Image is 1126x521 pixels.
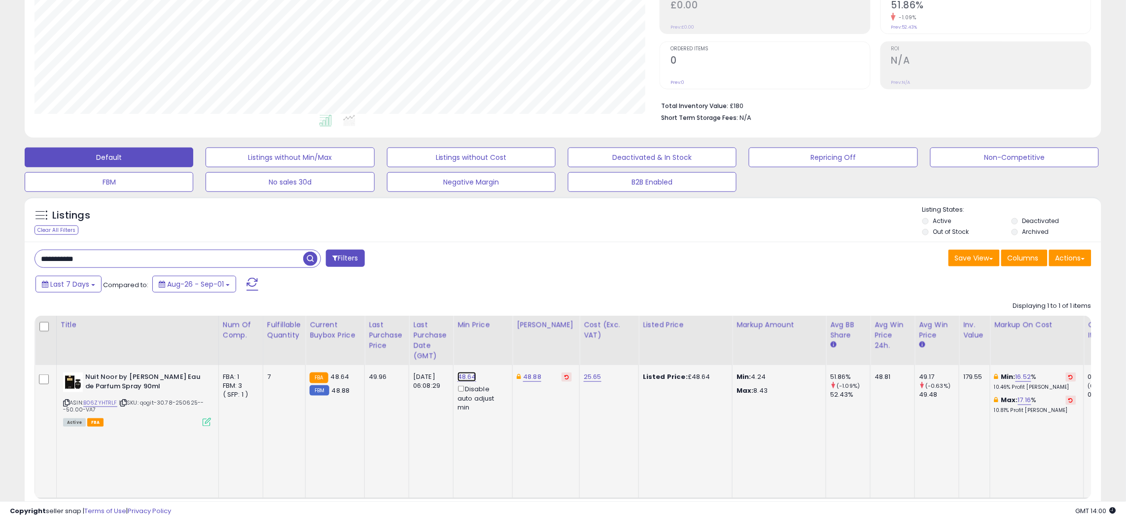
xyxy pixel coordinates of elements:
[643,372,688,381] b: Listed Price:
[584,372,601,382] a: 25.65
[933,217,951,225] label: Active
[661,102,728,110] b: Total Inventory Value:
[963,320,986,340] div: Inv. value
[737,372,751,381] strong: Min:
[919,320,955,340] div: Avg Win Price
[267,320,301,340] div: Fulfillable Quantity
[737,386,818,395] p: 8.43
[922,205,1101,215] p: Listing States:
[830,320,866,340] div: Avg BB Share
[670,46,870,52] span: Ordered Items
[994,320,1080,330] div: Markup on Cost
[387,148,556,167] button: Listings without Cost
[387,172,556,192] button: Negative Margin
[457,320,508,330] div: Min Price
[128,506,171,516] a: Privacy Policy
[994,372,1076,391] div: %
[152,276,236,293] button: Aug-26 - Sep-01
[1022,217,1059,225] label: Deactivated
[52,209,90,223] h5: Listings
[994,407,1076,414] p: 10.81% Profit [PERSON_NAME]
[1001,372,1016,381] b: Min:
[643,372,725,381] div: £48.64
[830,390,870,399] div: 52.43%
[10,506,46,516] strong: Copyright
[332,386,350,395] span: 48.88
[949,250,1000,266] button: Save View
[994,397,998,403] i: This overrides the store level max markup for this listing
[1022,227,1049,236] label: Archived
[223,381,255,390] div: FBM: 3
[670,55,870,68] h2: 0
[919,390,959,399] div: 49.48
[1076,506,1116,516] span: 2025-09-9 14:00 GMT
[87,418,104,427] span: FBA
[1001,250,1048,266] button: Columns
[35,225,78,235] div: Clear All Filters
[331,372,350,381] span: 48.64
[919,340,925,349] small: Avg Win Price.
[919,372,959,381] div: 49.17
[206,172,374,192] button: No sales 30d
[891,46,1091,52] span: ROI
[830,372,870,381] div: 51.86%
[63,399,204,413] span: | SKU: qogit-30.78-250625---50.00-VA7
[1069,374,1073,379] i: Revert to store-level Min Markup
[63,372,211,425] div: ASIN:
[369,320,405,351] div: Last Purchase Price
[206,148,374,167] button: Listings without Min/Max
[63,372,83,392] img: 41iW5WTgHKL._SL40_.jpg
[933,227,969,236] label: Out of Stock
[1013,301,1091,311] div: Displaying 1 to 1 of 1 items
[25,148,193,167] button: Default
[1008,253,1039,263] span: Columns
[568,172,737,192] button: B2B Enabled
[661,113,738,122] b: Short Term Storage Fees:
[1049,250,1091,266] button: Actions
[925,382,950,390] small: (-0.63%)
[564,374,569,379] i: Revert to store-level Dynamic Max Price
[457,372,476,382] a: 48.64
[310,385,329,396] small: FBM
[1001,395,1018,405] b: Max:
[223,320,259,340] div: Num of Comp.
[35,276,102,293] button: Last 7 Days
[661,99,1084,111] li: £180
[413,372,446,390] div: [DATE] 06:08:29
[830,340,836,349] small: Avg BB Share.
[85,372,205,393] b: Nuit Noor by [PERSON_NAME] Eau de Parfum Spray 90ml
[990,316,1084,365] th: The percentage added to the cost of goods (COGS) that forms the calculator for Min & Max prices.
[10,507,171,516] div: seller snap | |
[223,372,255,381] div: FBA: 1
[963,372,983,381] div: 179.55
[63,418,86,427] span: All listings currently available for purchase on Amazon
[737,320,822,330] div: Markup Amount
[837,382,860,390] small: (-1.09%)
[930,148,1099,167] button: Non-Competitive
[1069,398,1073,403] i: Revert to store-level Max Markup
[739,113,751,122] span: N/A
[83,399,117,407] a: B06ZYHTRLF
[643,320,728,330] div: Listed Price
[1018,395,1031,405] a: 17.16
[994,373,998,380] i: This overrides the store level min markup for this listing
[670,79,684,85] small: Prev: 0
[517,320,575,330] div: [PERSON_NAME]
[84,506,126,516] a: Terms of Use
[875,320,911,351] div: Avg Win Price 24h.
[896,14,916,21] small: -1.09%
[25,172,193,192] button: FBM
[61,320,214,330] div: Title
[223,390,255,399] div: ( SFP: 1 )
[1088,382,1102,390] small: (0%)
[457,384,505,412] div: Disable auto adjust min
[994,396,1076,414] div: %
[326,250,364,267] button: Filters
[310,372,328,383] small: FBA
[1016,372,1031,382] a: 16.52
[749,148,917,167] button: Repricing Off
[891,24,917,30] small: Prev: 52.43%
[50,279,89,289] span: Last 7 Days
[103,280,148,290] span: Compared to:
[737,372,818,381] p: 4.24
